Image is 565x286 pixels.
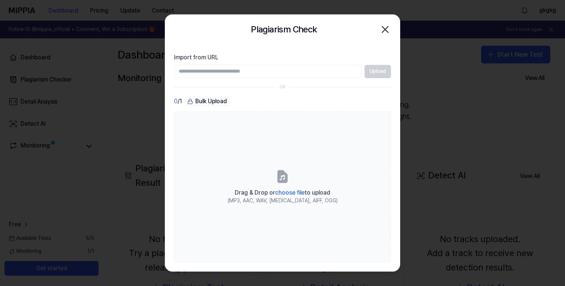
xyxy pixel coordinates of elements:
[174,53,391,62] label: Import from URL
[251,22,317,36] h2: Plagiarism Check
[185,96,229,107] button: Bulk Upload
[235,189,330,196] span: Drag & Drop or to upload
[185,96,229,107] div: Bulk Upload
[174,96,182,107] div: / 1
[228,197,338,205] div: (MP3, AAC, WAV, [MEDICAL_DATA], AIFF, OGG)
[275,189,305,196] span: choose file
[174,97,178,106] span: 0
[280,84,286,90] div: OR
